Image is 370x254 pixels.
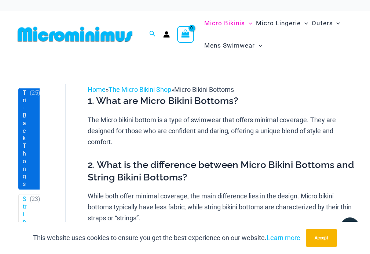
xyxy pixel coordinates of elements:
p: While both offer minimal coverage, the main difference lies in the design. Micro bikini bottoms t... [88,191,355,223]
a: OutersMenu ToggleMenu Toggle [310,12,342,34]
a: Learn more [267,234,300,242]
span: Micro Lingerie [256,14,301,33]
span: 25 [32,89,38,96]
p: This website uses cookies to ensure you get the best experience on our website. [33,232,300,243]
span: Menu Toggle [333,14,340,33]
a: Micro LingerieMenu ToggleMenu Toggle [254,12,310,34]
span: Micro Bikinis [204,14,245,33]
h3: 2. What is the difference between Micro Bikini Bottoms and String Bikini Bottoms? [88,159,355,184]
span: Outers [312,14,333,33]
a: Search icon link [149,30,156,39]
span: ( ) [30,89,40,188]
a: Mens SwimwearMenu ToggleMenu Toggle [202,34,264,57]
a: Account icon link [163,31,170,38]
a: View Shopping Cart, empty [177,26,194,43]
nav: Site Navigation [201,11,355,58]
span: Mens Swimwear [204,36,255,55]
h3: 1. What are Micro Bikini Bottoms? [88,95,355,107]
a: Tri-Back Thongs [23,89,26,188]
p: The Micro bikini bottom is a type of swimwear that offers minimal coverage. They are designed for... [88,115,355,147]
a: The Micro Bikini Shop [109,86,171,93]
span: Micro Bikini Bottoms [174,86,234,93]
a: Micro BikinisMenu ToggleMenu Toggle [202,12,254,34]
span: 23 [32,195,38,202]
span: » » [88,86,234,93]
span: Menu Toggle [255,36,262,55]
a: Home [88,86,106,93]
button: Accept [306,229,337,247]
span: Menu Toggle [245,14,252,33]
img: MM SHOP LOGO FLAT [15,26,135,42]
span: Menu Toggle [301,14,308,33]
